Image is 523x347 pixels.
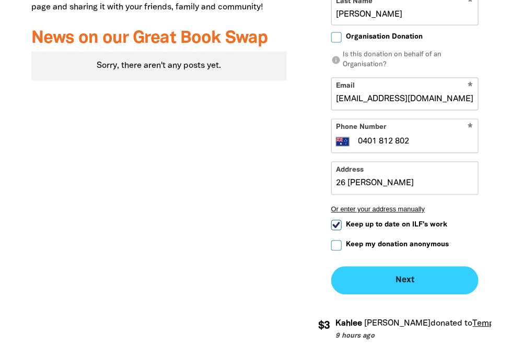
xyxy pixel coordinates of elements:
div: Sorry, there aren't any posts yet. [31,52,287,81]
button: Next [331,267,479,295]
span: Keep my donation anonymous [346,240,449,250]
h3: News on our Great Book Swap [31,29,287,48]
span: donated to [430,320,472,328]
input: Keep up to date on ILF's work [331,220,342,231]
input: Keep my donation anonymous [331,241,342,251]
i: info [331,56,341,65]
em: [PERSON_NAME] [364,320,430,328]
div: Donation stream [318,318,492,342]
button: Or enter your address manually [331,206,479,213]
p: Is this donation on behalf of an Organisation? [331,51,479,71]
input: Organisation Donation [331,32,342,43]
span: $3 [318,321,330,332]
div: Paginated content [31,52,287,81]
i: Required [468,124,473,134]
em: Kahlee [335,320,362,328]
span: Keep up to date on ILF's work [346,220,447,230]
span: Organisation Donation [346,32,423,42]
